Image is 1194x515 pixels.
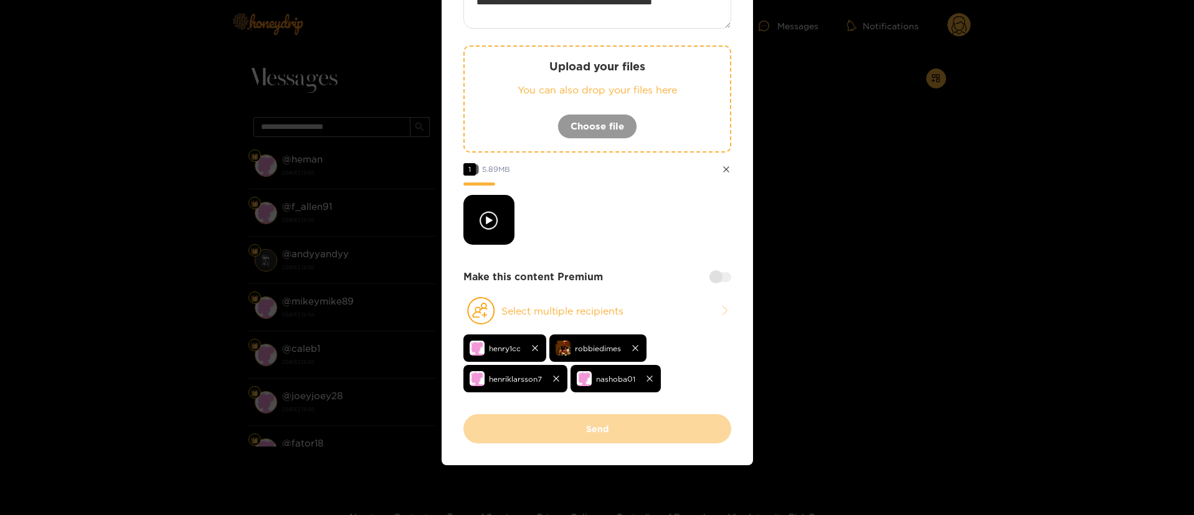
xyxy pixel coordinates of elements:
[489,372,542,386] span: henriklarsson7
[463,414,731,443] button: Send
[596,372,635,386] span: nashoba01
[490,59,705,73] p: Upload your files
[557,114,637,139] button: Choose file
[490,83,705,97] p: You can also drop your files here
[482,165,510,173] span: 5.89 MB
[556,341,571,356] img: upxnl-screenshot_20250725_032726_gallery.jpg
[489,341,521,356] span: henry1cc
[463,163,476,176] span: 1
[463,296,731,325] button: Select multiple recipients
[463,270,603,284] strong: Make this content Premium
[575,341,621,356] span: robbiedimes
[470,341,485,356] img: no-avatar.png
[470,371,485,386] img: no-avatar.png
[577,371,592,386] img: no-avatar.png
